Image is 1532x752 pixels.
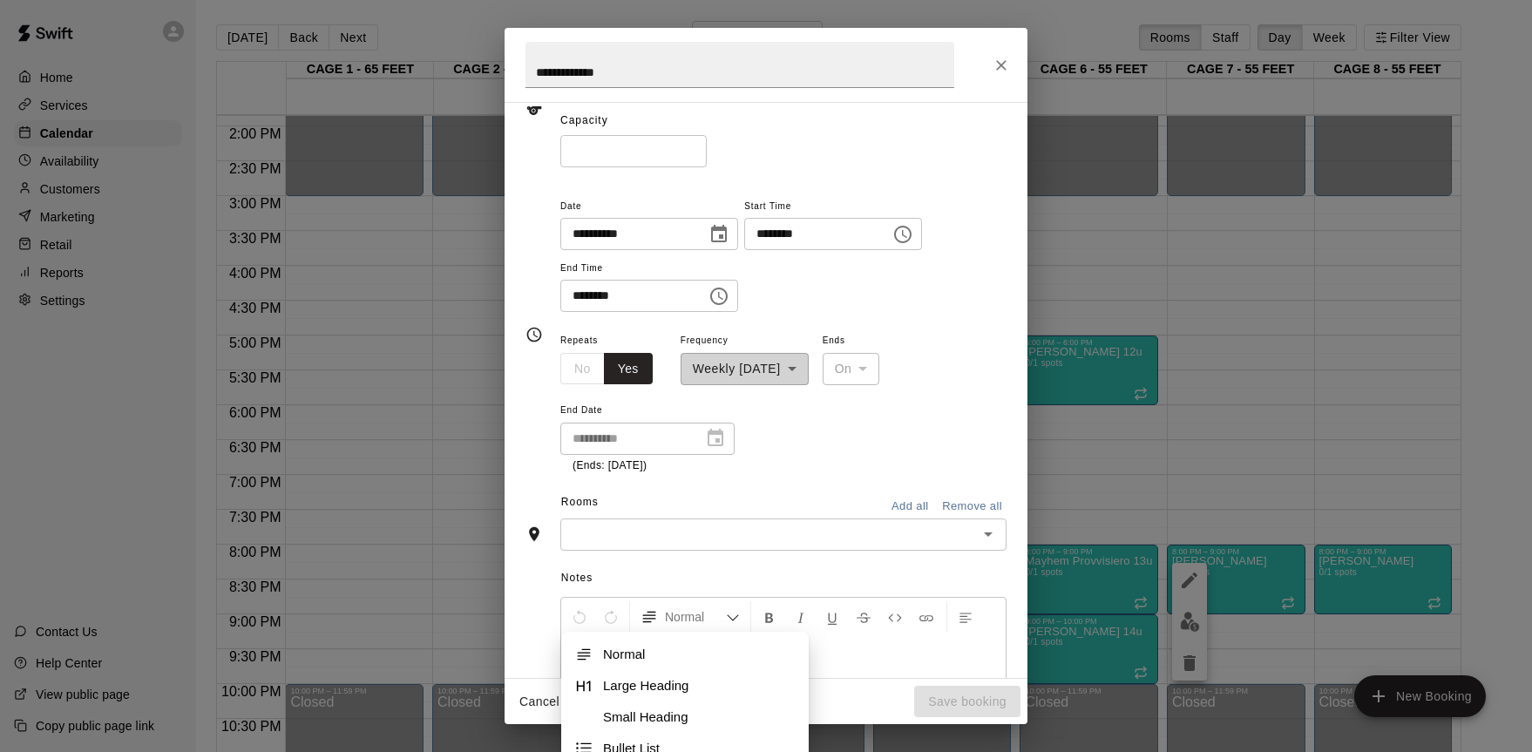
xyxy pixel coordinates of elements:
[744,195,922,219] span: Start Time
[702,279,736,314] button: Choose time, selected time is 9:00 PM
[681,329,809,353] span: Frequency
[817,601,847,633] button: Format Underline
[560,353,653,385] div: outlined button group
[823,353,880,385] div: On
[525,102,543,119] svg: Service
[885,217,920,252] button: Choose time, selected time is 8:00 PM
[880,601,910,633] button: Insert Code
[512,686,567,718] button: Cancel
[849,601,878,633] button: Format Strikethrough
[565,601,594,633] button: Undo
[568,701,802,733] button: Small Heading
[561,496,599,508] span: Rooms
[568,639,802,670] button: Normal
[823,329,880,353] span: Ends
[938,493,1007,520] button: Remove all
[560,257,738,281] span: End Time
[882,493,938,520] button: Add all
[561,565,1007,593] span: Notes
[603,708,795,726] span: Small Heading
[604,353,653,385] button: Yes
[986,50,1017,81] button: Close
[560,399,735,423] span: End Date
[786,601,816,633] button: Format Italics
[596,601,626,633] button: Redo
[560,114,608,126] span: Capacity
[525,326,543,343] svg: Timing
[702,217,736,252] button: Choose date, selected date is Sep 3, 2025
[951,601,980,633] button: Left Align
[560,195,738,219] span: Date
[603,646,777,663] span: Normal
[665,608,726,626] span: Normal
[573,457,722,475] p: (Ends: [DATE])
[603,677,795,694] span: Large Heading
[755,601,784,633] button: Format Bold
[912,601,941,633] button: Insert Link
[634,601,747,633] button: Formatting Options
[525,525,543,543] svg: Rooms
[976,522,1000,546] button: Open
[568,670,802,701] button: Large Heading
[560,329,667,353] span: Repeats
